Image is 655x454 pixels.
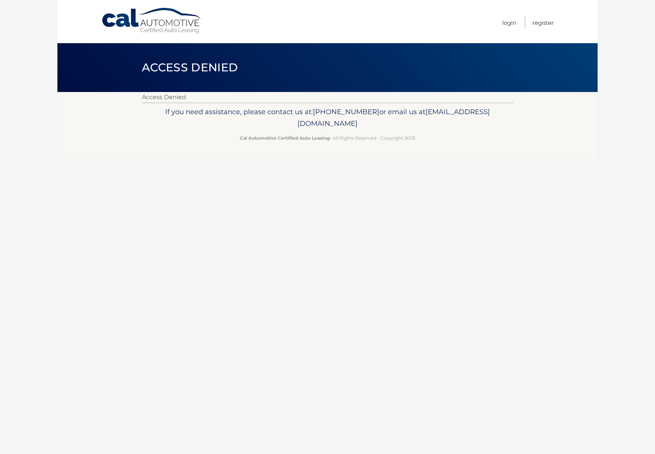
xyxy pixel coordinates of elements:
strong: Cal Automotive Certified Auto Leasing [240,135,330,141]
a: Register [532,17,554,29]
a: Login [502,17,516,29]
a: Cal Automotive [101,8,203,34]
p: Access Denied [142,92,513,103]
p: - All Rights Reserved - Copyright 2025 [147,134,508,142]
span: [PHONE_NUMBER] [313,107,379,116]
p: If you need assistance, please contact us at: or email us at [147,106,508,130]
span: Access Denied [142,60,238,74]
